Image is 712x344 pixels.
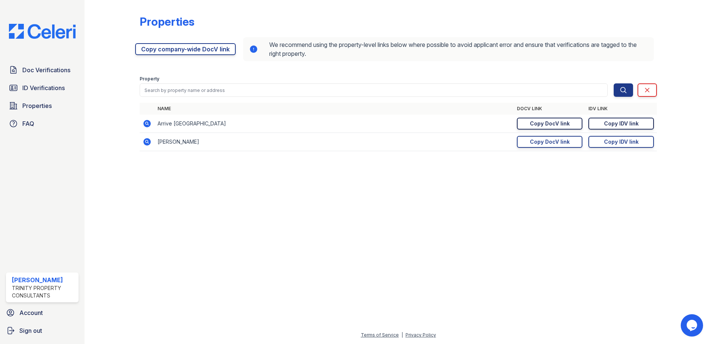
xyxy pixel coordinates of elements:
[140,76,159,82] label: Property
[530,138,570,146] div: Copy DocV link
[22,101,52,110] span: Properties
[155,133,514,151] td: [PERSON_NAME]
[604,138,639,146] div: Copy IDV link
[19,308,43,317] span: Account
[22,66,70,74] span: Doc Verifications
[135,43,236,55] a: Copy company-wide DocV link
[6,116,79,131] a: FAQ
[6,63,79,77] a: Doc Verifications
[6,98,79,113] a: Properties
[140,15,194,28] div: Properties
[3,24,82,39] img: CE_Logo_Blue-a8612792a0a2168367f1c8372b55b34899dd931a85d93a1a3d3e32e68fde9ad4.png
[681,314,705,337] iframe: chat widget
[22,83,65,92] span: ID Verifications
[3,323,82,338] a: Sign out
[243,37,654,61] div: We recommend using the property-level links below where possible to avoid applicant error and ens...
[517,136,582,148] a: Copy DocV link
[517,118,582,130] a: Copy DocV link
[19,326,42,335] span: Sign out
[6,80,79,95] a: ID Verifications
[12,284,76,299] div: Trinity Property Consultants
[361,332,399,338] a: Terms of Service
[530,120,570,127] div: Copy DocV link
[604,120,639,127] div: Copy IDV link
[588,118,654,130] a: Copy IDV link
[401,332,403,338] div: |
[406,332,436,338] a: Privacy Policy
[3,305,82,320] a: Account
[588,136,654,148] a: Copy IDV link
[585,103,657,115] th: IDV Link
[12,275,76,284] div: [PERSON_NAME]
[514,103,585,115] th: DocV Link
[140,83,608,97] input: Search by property name or address
[22,119,34,128] span: FAQ
[155,103,514,115] th: Name
[155,115,514,133] td: Arrive [GEOGRAPHIC_DATA]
